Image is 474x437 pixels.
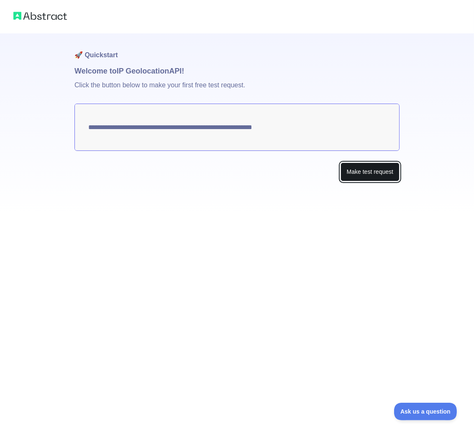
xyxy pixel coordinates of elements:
[13,10,67,22] img: Abstract logo
[341,163,400,181] button: Make test request
[74,77,400,104] p: Click the button below to make your first free test request.
[74,65,400,77] h1: Welcome to IP Geolocation API!
[394,403,457,420] iframe: Toggle Customer Support
[74,33,400,65] h1: 🚀 Quickstart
